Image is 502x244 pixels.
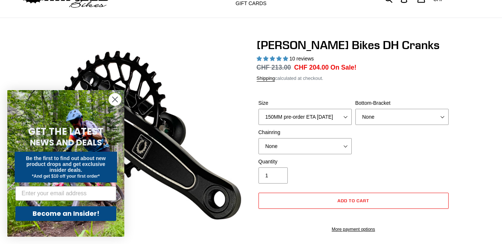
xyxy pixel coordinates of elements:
label: Chainring [258,129,352,136]
label: Bottom-Bracket [355,99,449,107]
button: Add to cart [258,193,449,209]
s: CHF 213.00 [257,64,291,71]
label: Size [258,99,352,107]
a: More payment options [258,226,449,233]
button: Close dialog [109,93,121,106]
span: NEWS AND DEALS [30,137,102,148]
span: Add to cart [337,198,369,203]
h1: [PERSON_NAME] Bikes DH Cranks [257,38,450,52]
span: 4.90 stars [257,56,290,62]
a: Shipping [257,75,275,82]
button: Become an Insider! [15,206,116,221]
input: Enter your email address [15,186,116,201]
span: On Sale! [331,63,356,72]
span: 10 reviews [289,56,314,62]
div: calculated at checkout. [257,75,450,82]
span: GET THE LATEST [28,125,103,138]
label: Quantity [258,158,352,166]
span: GIFT CARDS [235,0,267,7]
span: *And get $10 off your first order* [32,174,99,179]
span: Be the first to find out about new product drops and get exclusive insider deals. [26,155,106,173]
span: CHF 204.00 [294,64,329,71]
